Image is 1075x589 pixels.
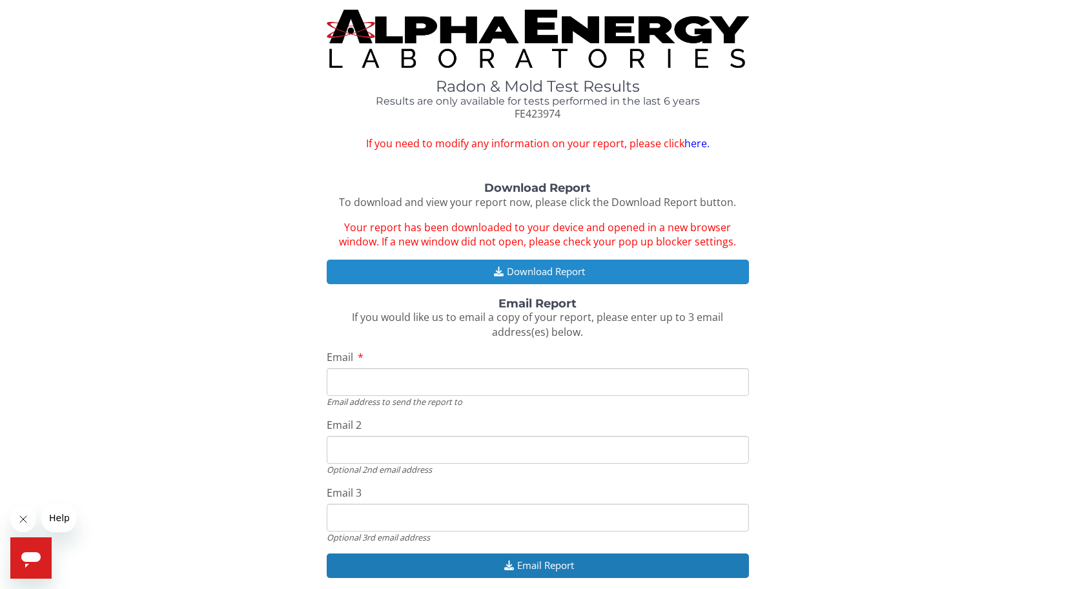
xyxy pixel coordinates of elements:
button: Email Report [327,553,749,577]
strong: Email Report [498,296,577,311]
img: TightCrop.jpg [327,10,749,68]
span: Your report has been downloaded to your device and opened in a new browser window. If a new windo... [339,220,736,249]
iframe: Button to launch messaging window [10,537,52,579]
h4: Results are only available for tests performed in the last 6 years [327,96,749,107]
div: Optional 3rd email address [327,532,749,543]
span: Email 2 [327,418,362,432]
span: Email [327,350,353,364]
span: If you would like us to email a copy of your report, please enter up to 3 email address(es) below. [352,310,723,339]
span: To download and view your report now, please click the Download Report button. [339,195,736,209]
iframe: Close message [10,506,36,532]
div: Optional 2nd email address [327,464,749,475]
button: Download Report [327,260,749,284]
div: Email address to send the report to [327,396,749,408]
span: If you need to modify any information on your report, please click [327,136,749,151]
span: Email 3 [327,486,362,500]
h1: Radon & Mold Test Results [327,78,749,95]
span: FE423974 [515,107,560,121]
a: here. [684,136,710,150]
iframe: Message from company [41,504,76,532]
strong: Download Report [484,181,591,195]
